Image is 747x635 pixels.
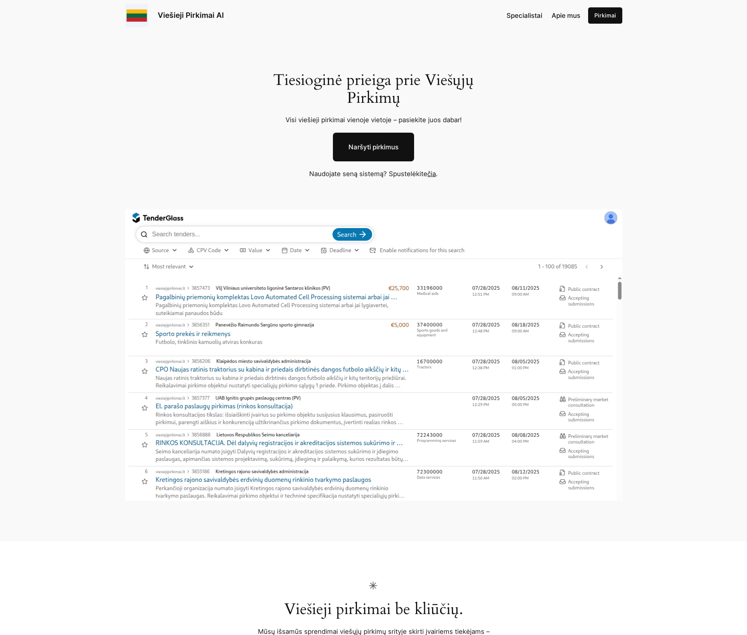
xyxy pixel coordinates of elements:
[333,133,414,161] a: Naršyti pirkimus
[427,170,436,178] a: čia
[253,169,494,179] p: Naudojate seną sistemą? Spustelėkite .
[552,10,580,21] a: Apie mus
[507,10,580,21] nav: Navigation
[264,71,483,107] h1: Tiesioginė prieiga prie Viešųjų Pirkimų
[125,4,148,27] img: Viešieji pirkimai logo
[158,10,224,20] a: Viešieji Pirkimai AI
[507,10,542,21] a: Specialistai
[264,115,483,125] p: Visi viešieji pirkimai vienoje vietoje – pasiekite juos dabar!
[507,12,542,19] span: Specialistai
[588,7,622,24] a: Pirkimai
[284,581,463,619] h2: Viešieji pirkimai be kliūčių.
[552,12,580,19] span: Apie mus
